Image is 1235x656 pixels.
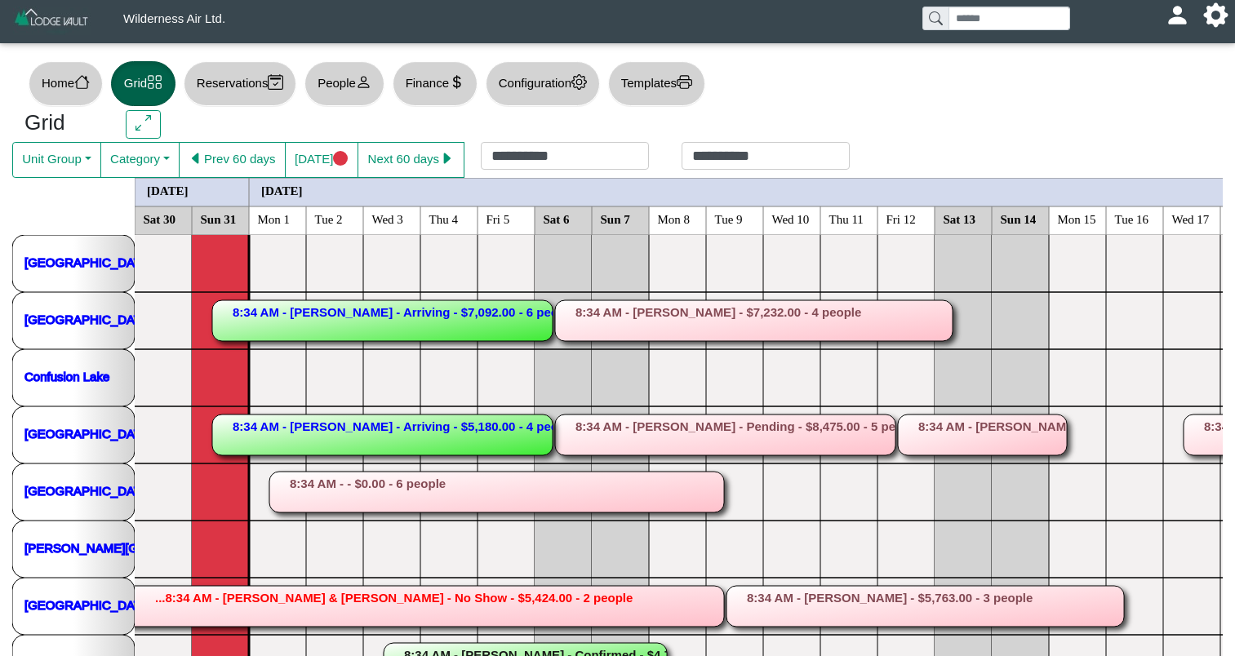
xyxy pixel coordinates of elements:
a: [PERSON_NAME][GEOGRAPHIC_DATA] [24,540,253,554]
img: Z [13,7,91,35]
button: Financecurrency dollar [393,61,478,106]
text: Mon 8 [658,212,691,225]
svg: house [74,74,90,90]
text: Sun 7 [601,212,631,225]
text: Mon 15 [1058,212,1096,225]
text: Wed 10 [772,212,810,225]
svg: arrows angle expand [135,115,151,131]
text: Tue 2 [315,212,343,225]
input: Check in [481,142,649,170]
svg: gear [571,74,587,90]
button: Unit Group [12,142,101,178]
text: Thu 11 [829,212,864,225]
button: Peopleperson [304,61,384,106]
button: Category [100,142,180,178]
text: [DATE] [261,184,303,197]
svg: person [356,74,371,90]
text: Sat 13 [944,212,976,225]
svg: person fill [1171,9,1184,21]
svg: currency dollar [449,74,464,90]
button: Next 60 dayscaret right fill [358,142,464,178]
text: Thu 4 [429,212,459,225]
text: Sun 14 [1001,212,1037,225]
svg: grid [147,74,162,90]
a: [GEOGRAPHIC_DATA] [24,597,152,611]
svg: printer [677,74,692,90]
a: [GEOGRAPHIC_DATA] [24,483,152,497]
a: [GEOGRAPHIC_DATA] [24,426,152,440]
text: Sat 30 [144,212,176,225]
button: arrows angle expand [126,110,161,140]
svg: calendar2 check [268,74,283,90]
button: Templatesprinter [608,61,705,106]
text: Wed 3 [372,212,403,225]
svg: search [929,11,942,24]
text: Tue 16 [1115,212,1149,225]
button: Configurationgear [486,61,600,106]
button: Homehouse [29,61,103,106]
svg: circle fill [333,151,349,166]
a: Confusion Lake [24,369,109,383]
a: [GEOGRAPHIC_DATA] [24,312,152,326]
a: [GEOGRAPHIC_DATA] [24,255,152,268]
text: Mon 1 [258,212,291,225]
text: Sat 6 [544,212,571,225]
text: Fri 5 [486,212,510,225]
h3: Grid [24,110,101,136]
button: Reservationscalendar2 check [184,61,296,106]
text: Fri 12 [886,212,916,225]
svg: caret right fill [439,151,455,166]
text: Sun 31 [201,212,237,225]
text: Tue 9 [715,212,743,225]
text: [DATE] [147,184,189,197]
button: [DATE]circle fill [285,142,358,178]
text: Wed 17 [1172,212,1210,225]
button: Gridgrid [111,61,175,106]
button: caret left fillPrev 60 days [179,142,286,178]
svg: caret left fill [189,151,204,166]
svg: gear fill [1210,9,1222,21]
input: Check out [682,142,850,170]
